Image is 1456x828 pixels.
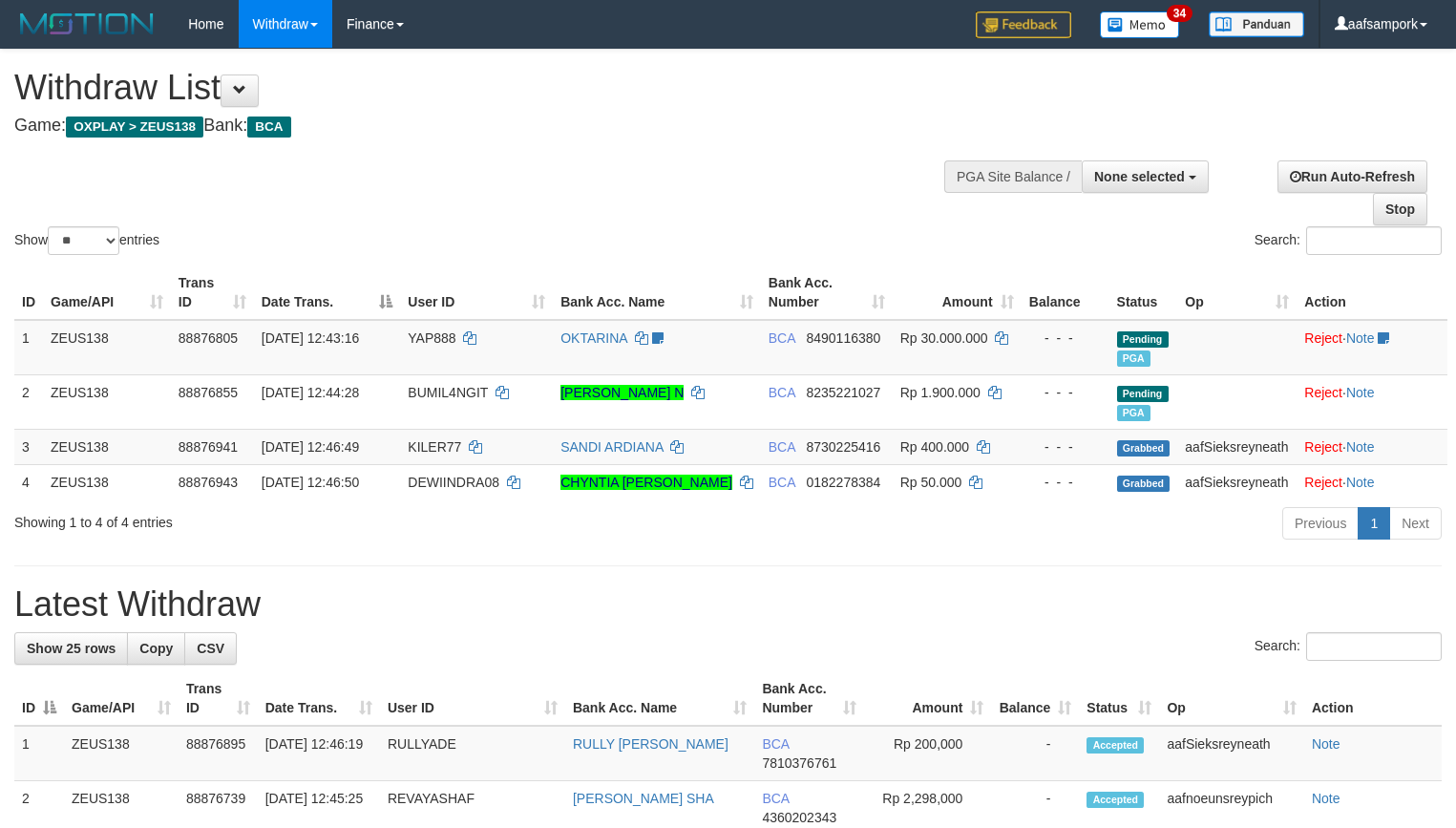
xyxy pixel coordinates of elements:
[1159,726,1303,781] td: aafSieksreyneath
[573,791,714,806] a: [PERSON_NAME] SHA
[400,265,553,320] th: User ID: activate to sort column ascending
[43,464,171,499] td: ZEUS138
[171,265,254,320] th: Trans ID: activate to sort column ascending
[14,505,592,532] div: Showing 1 to 4 of 4 entries
[761,265,893,320] th: Bank Acc. Number: activate to sort column ascending
[1255,226,1442,255] label: Search:
[1346,439,1375,455] a: Note
[14,429,43,464] td: 3
[1177,464,1297,499] td: aafSieksreyneath
[1358,507,1390,540] a: 1
[14,464,43,499] td: 4
[1209,11,1304,37] img: panduan.png
[14,632,128,665] a: Show 25 rows
[139,641,173,656] span: Copy
[1159,671,1303,726] th: Op: activate to sort column ascending
[1087,737,1144,754] span: Accepted
[43,320,171,375] td: ZEUS138
[380,671,565,726] th: User ID: activate to sort column ascending
[1177,429,1297,464] td: aafSieksreyneath
[900,385,981,400] span: Rp 1.900.000
[991,726,1079,781] td: -
[1022,265,1109,320] th: Balance
[806,385,880,400] span: Copy 8235221027 to clipboard
[14,265,43,320] th: ID
[1094,169,1185,184] span: None selected
[553,265,761,320] th: Bank Acc. Name: activate to sort column ascending
[1346,475,1375,490] a: Note
[1306,226,1442,255] input: Search:
[179,330,238,346] span: 88876805
[179,726,258,781] td: 88876895
[1029,383,1102,402] div: - - -
[247,117,290,138] span: BCA
[1277,160,1427,193] a: Run Auto-Refresh
[1346,385,1375,400] a: Note
[408,475,499,490] span: DEWIINDRA08
[1304,439,1342,455] a: Reject
[560,439,663,455] a: SANDI ARDIANA
[14,226,159,255] label: Show entries
[43,374,171,429] td: ZEUS138
[1117,350,1150,367] span: Marked by aafmaleo
[806,330,880,346] span: Copy 8490116380 to clipboard
[1029,329,1102,348] div: - - -
[573,736,728,752] a: RULLY [PERSON_NAME]
[408,385,488,400] span: BUMIL4NGIT
[179,439,238,455] span: 88876941
[1100,11,1180,38] img: Button%20Memo.svg
[1312,791,1340,806] a: Note
[560,330,627,346] a: OKTARINA
[1304,330,1342,346] a: Reject
[1297,320,1447,375] td: ·
[408,439,461,455] span: KILER77
[1079,671,1159,726] th: Status: activate to sort column ascending
[806,439,880,455] span: Copy 8730225416 to clipboard
[179,475,238,490] span: 88876943
[944,160,1082,193] div: PGA Site Balance /
[900,475,962,490] span: Rp 50.000
[769,439,795,455] span: BCA
[179,671,258,726] th: Trans ID: activate to sort column ascending
[254,265,401,320] th: Date Trans.: activate to sort column descending
[1297,374,1447,429] td: ·
[262,385,359,400] span: [DATE] 12:44:28
[64,726,179,781] td: ZEUS138
[769,330,795,346] span: BCA
[1029,437,1102,456] div: - - -
[66,117,203,138] span: OXPLAY > ZEUS138
[769,385,795,400] span: BCA
[864,726,991,781] td: Rp 200,000
[1306,632,1442,661] input: Search:
[408,330,455,346] span: YAP888
[262,330,359,346] span: [DATE] 12:43:16
[1117,405,1150,421] span: Marked by aafnoeunsreypich
[864,671,991,726] th: Amount: activate to sort column ascending
[14,585,1442,624] h1: Latest Withdraw
[14,117,952,136] h4: Game: Bank:
[14,10,159,38] img: MOTION_logo.png
[976,11,1071,38] img: Feedback.jpg
[262,475,359,490] span: [DATE] 12:46:50
[1029,473,1102,492] div: - - -
[43,265,171,320] th: Game/API: activate to sort column ascending
[1177,265,1297,320] th: Op: activate to sort column ascending
[762,755,836,771] span: Copy 7810376761 to clipboard
[1117,331,1169,348] span: Pending
[1304,385,1342,400] a: Reject
[1297,429,1447,464] td: ·
[262,439,359,455] span: [DATE] 12:46:49
[1304,671,1442,726] th: Action
[184,632,237,665] a: CSV
[762,791,789,806] span: BCA
[1167,5,1192,22] span: 34
[1389,507,1442,540] a: Next
[48,226,119,255] select: Showentries
[1117,476,1171,492] span: Grabbed
[754,671,864,726] th: Bank Acc. Number: activate to sort column ascending
[806,475,880,490] span: Copy 0182278384 to clipboard
[1255,632,1442,661] label: Search:
[762,810,836,825] span: Copy 4360202343 to clipboard
[1109,265,1178,320] th: Status
[43,429,171,464] td: ZEUS138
